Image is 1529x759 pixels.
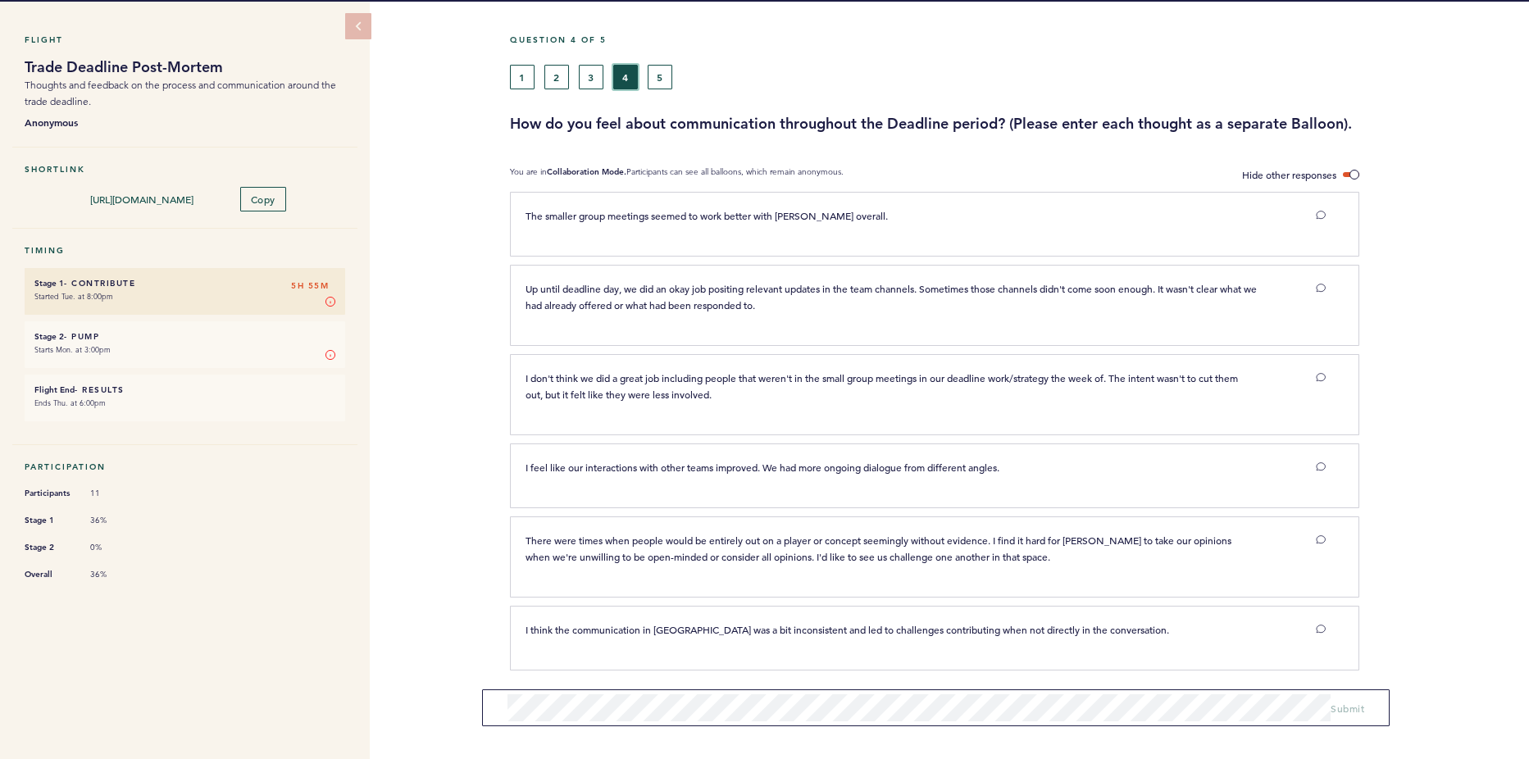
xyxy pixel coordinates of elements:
[1242,168,1336,181] span: Hide other responses
[526,534,1234,563] span: There were times when people would be entirely out on a player or concept seemingly without evide...
[34,344,111,355] time: Starts Mon. at 3:00pm
[34,291,113,302] time: Started Tue. at 8:00pm
[648,65,672,89] button: 5
[25,461,345,472] h5: Participation
[526,282,1259,311] span: Up until deadline day, we did an okay job positing relevant updates in the team channels. Sometim...
[25,164,345,175] h5: Shortlink
[613,65,638,89] button: 4
[579,65,603,89] button: 3
[510,65,535,89] button: 1
[90,488,139,499] span: 11
[25,245,345,256] h5: Timing
[510,114,1517,134] h3: How do you feel about communication throughout the Deadline period? (Please enter each thought as...
[25,57,345,77] h1: Trade Deadline Post-Mortem
[1331,700,1364,716] button: Submit
[526,461,999,474] span: I feel like our interactions with other teams improved. We had more ongoing dialogue from differe...
[90,569,139,580] span: 36%
[544,65,569,89] button: 2
[34,278,335,289] h6: - Contribute
[25,485,74,502] span: Participants
[25,512,74,529] span: Stage 1
[526,371,1240,401] span: I don't think we did a great job including people that weren't in the small group meetings in our...
[90,515,139,526] span: 36%
[291,278,329,294] span: 5H 55M
[25,79,336,107] span: Thoughts and feedback on the process and communication around the trade deadline.
[510,34,1517,45] h5: Question 4 of 5
[34,384,75,395] small: Flight End
[90,542,139,553] span: 0%
[34,398,106,408] time: Ends Thu. at 6:00pm
[526,623,1169,636] span: I think the communication in [GEOGRAPHIC_DATA] was a bit inconsistent and led to challenges contr...
[34,331,335,342] h6: - Pump
[34,278,64,289] small: Stage 1
[251,193,275,206] span: Copy
[25,34,345,45] h5: Flight
[510,166,844,184] p: You are in Participants can see all balloons, which remain anonymous.
[1331,702,1364,715] span: Submit
[25,539,74,556] span: Stage 2
[34,384,335,395] h6: - Results
[526,209,888,222] span: The smaller group meetings seemed to work better with [PERSON_NAME] overall.
[25,566,74,583] span: Overall
[240,187,286,211] button: Copy
[34,331,64,342] small: Stage 2
[547,166,626,177] b: Collaboration Mode.
[25,114,345,130] b: Anonymous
